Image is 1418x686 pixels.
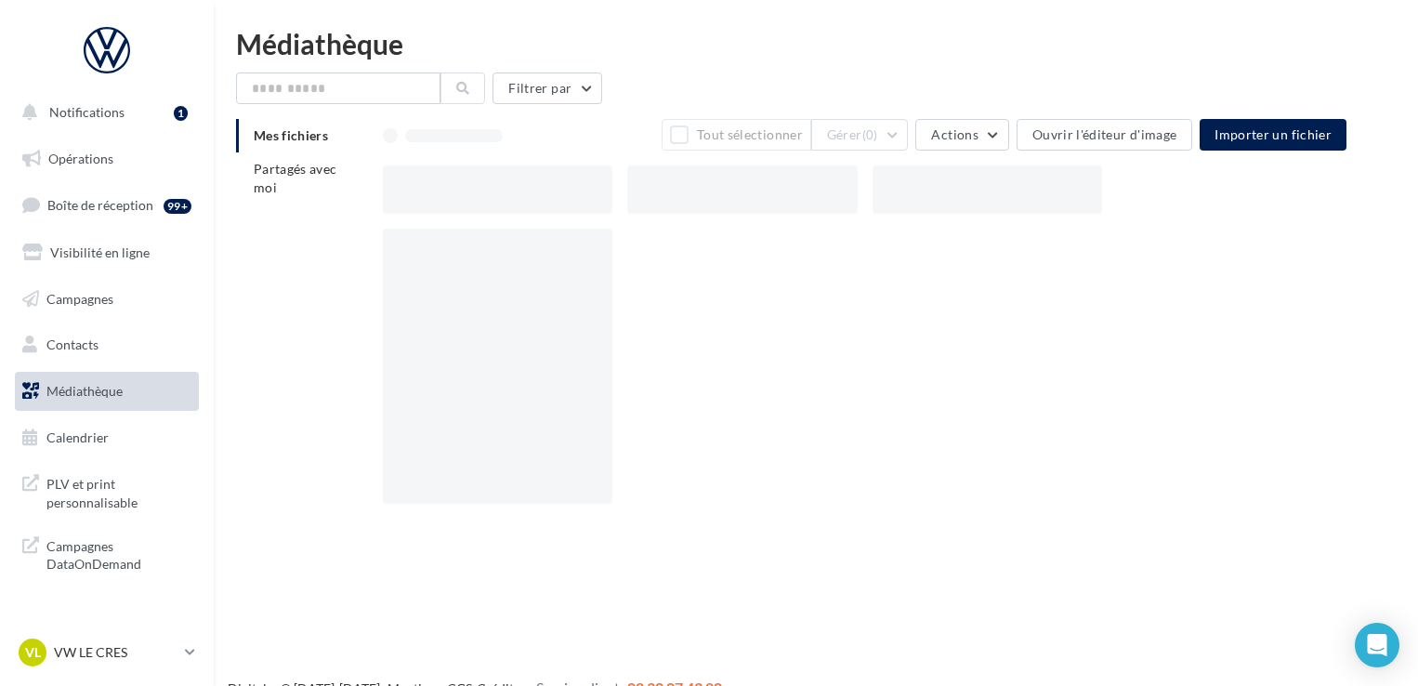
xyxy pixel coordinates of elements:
a: Médiathèque [11,372,203,411]
span: Contacts [46,336,98,352]
span: Campagnes [46,290,113,306]
span: Visibilité en ligne [50,244,150,260]
span: Partagés avec moi [254,161,337,195]
div: 1 [174,106,188,121]
span: Boîte de réception [47,197,153,213]
button: Importer un fichier [1200,119,1346,151]
a: PLV et print personnalisable [11,464,203,519]
a: Boîte de réception99+ [11,185,203,225]
a: Contacts [11,325,203,364]
p: VW LE CRES [54,643,177,662]
a: Calendrier [11,418,203,457]
a: Opérations [11,139,203,178]
button: Filtrer par [492,73,602,104]
button: Actions [915,119,1008,151]
span: PLV et print personnalisable [46,471,191,511]
a: VL VW LE CRES [15,635,199,670]
span: Médiathèque [46,383,123,399]
span: (0) [862,127,878,142]
div: Médiathèque [236,30,1396,58]
a: Campagnes [11,280,203,319]
a: Campagnes DataOnDemand [11,526,203,581]
span: Importer un fichier [1214,126,1332,142]
span: VL [25,643,41,662]
button: Ouvrir l'éditeur d'image [1017,119,1192,151]
span: Actions [931,126,978,142]
button: Gérer(0) [811,119,909,151]
button: Notifications 1 [11,93,195,132]
span: Notifications [49,104,125,120]
span: Opérations [48,151,113,166]
button: Tout sélectionner [662,119,810,151]
span: Mes fichiers [254,127,328,143]
span: Campagnes DataOnDemand [46,534,191,574]
div: Open Intercom Messenger [1355,623,1399,667]
a: Visibilité en ligne [11,233,203,272]
span: Calendrier [46,429,109,445]
div: 99+ [164,199,191,214]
